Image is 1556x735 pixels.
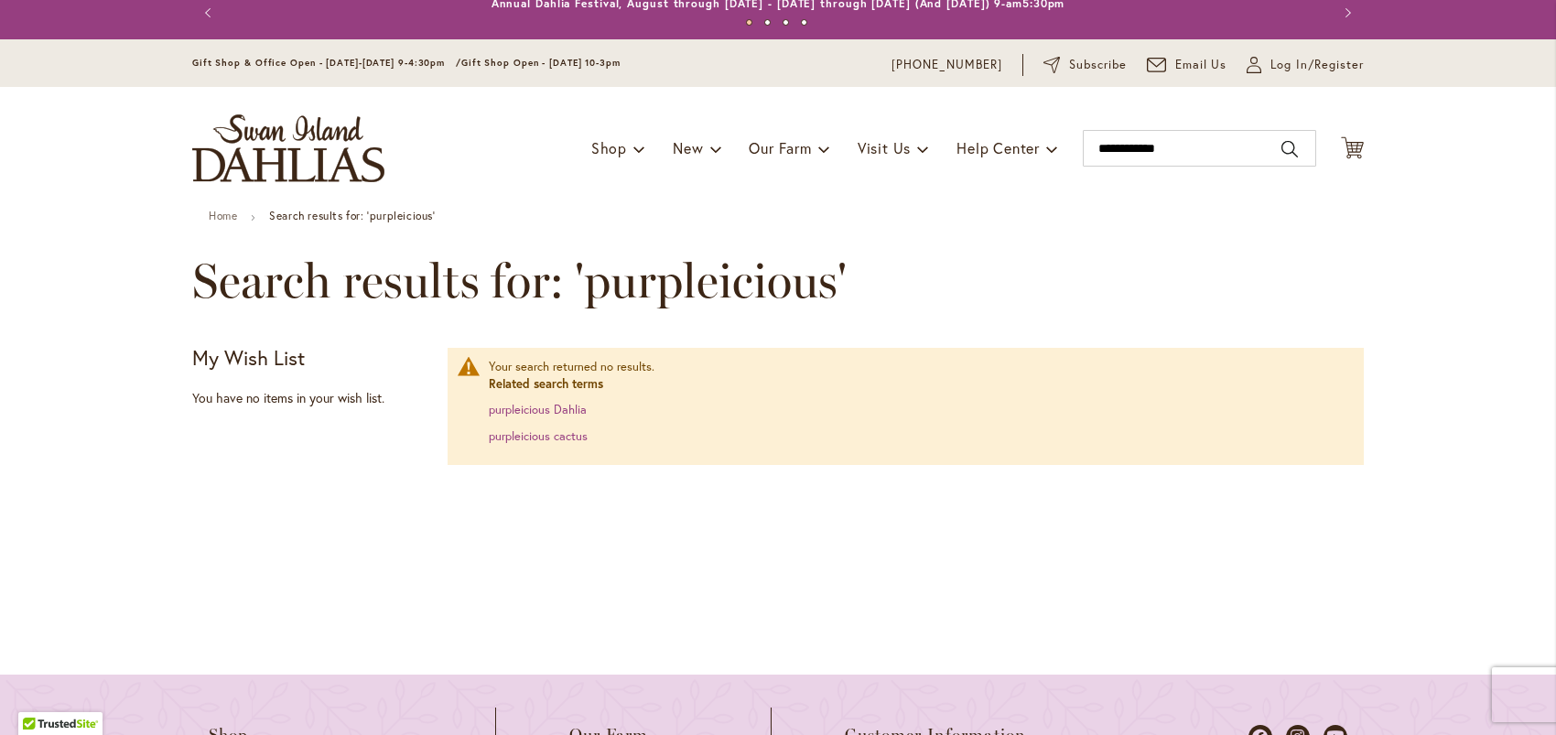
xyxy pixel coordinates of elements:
[1247,56,1364,74] a: Log In/Register
[746,19,752,26] button: 1 of 4
[192,254,847,308] span: Search results for: 'purpleicious'
[269,209,435,222] strong: Search results for: 'purpleicious'
[801,19,807,26] button: 4 of 4
[489,376,1345,394] dt: Related search terms
[858,138,911,157] span: Visit Us
[489,402,587,417] a: purpleicious Dahlia
[1270,56,1364,74] span: Log In/Register
[1147,56,1227,74] a: Email Us
[209,209,237,222] a: Home
[956,138,1040,157] span: Help Center
[14,670,65,721] iframe: Launch Accessibility Center
[192,114,384,182] a: store logo
[1069,56,1127,74] span: Subscribe
[591,138,627,157] span: Shop
[461,57,621,69] span: Gift Shop Open - [DATE] 10-3pm
[1043,56,1127,74] a: Subscribe
[489,428,588,444] a: purpleicious cactus
[1175,56,1227,74] span: Email Us
[489,359,1345,445] div: Your search returned no results.
[783,19,789,26] button: 3 of 4
[749,138,811,157] span: Our Farm
[891,56,1002,74] a: [PHONE_NUMBER]
[192,389,437,407] div: You have no items in your wish list.
[764,19,771,26] button: 2 of 4
[192,57,461,69] span: Gift Shop & Office Open - [DATE]-[DATE] 9-4:30pm /
[192,344,305,371] strong: My Wish List
[673,138,703,157] span: New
